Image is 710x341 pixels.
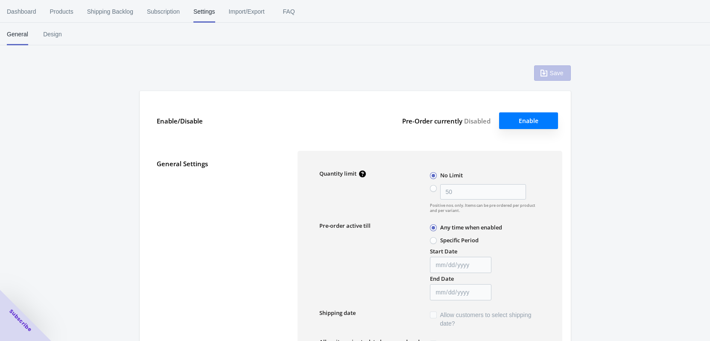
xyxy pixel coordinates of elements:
[42,23,63,45] span: Design
[430,203,541,213] span: Positive nos. only. Items can be pre ordered per product and per variant.
[430,275,454,282] label: End Date
[402,112,491,129] label: Pre-Order currently
[229,0,265,23] span: Import/Export
[319,309,356,317] label: Shipping date
[157,117,280,125] label: Enable/Disable
[50,0,73,23] span: Products
[440,223,502,231] label: Any time when enabled
[157,159,280,168] label: General Settings
[440,236,479,244] label: Specific Period
[319,222,430,229] label: Pre-order active till
[87,0,133,23] span: Shipping Backlog
[7,23,28,45] span: General
[7,0,36,23] span: Dashboard
[8,308,33,333] span: Subscribe
[440,311,541,328] span: Allow customers to select shipping date?
[147,0,180,23] span: Subscription
[319,170,356,177] label: Quantity limit
[499,112,558,129] button: Enable
[430,247,457,255] label: Start Date
[440,171,463,179] label: No Limit
[464,117,491,125] span: Disabled
[278,0,300,23] span: FAQ
[193,0,215,23] span: Settings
